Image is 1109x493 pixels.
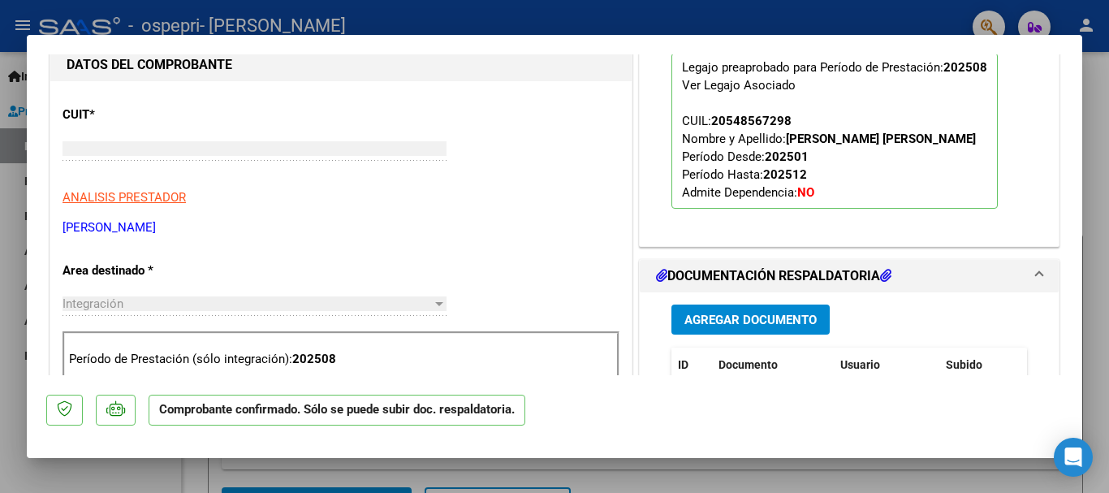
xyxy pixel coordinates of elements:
[786,132,976,146] strong: [PERSON_NAME] [PERSON_NAME]
[946,358,982,371] span: Subido
[63,218,619,237] p: [PERSON_NAME]
[711,112,792,130] div: 20548567298
[834,348,939,383] datatable-header-cell: Usuario
[292,352,336,366] strong: 202508
[63,262,230,280] p: Area destinado *
[671,53,998,209] p: Legajo preaprobado para Período de Prestación:
[682,76,796,94] div: Ver Legajo Asociado
[67,57,232,72] strong: DATOS DEL COMPROBANTE
[943,60,987,75] strong: 202508
[763,167,807,182] strong: 202512
[840,358,880,371] span: Usuario
[640,260,1059,292] mat-expansion-panel-header: DOCUMENTACIÓN RESPALDATORIA
[63,106,230,124] p: CUIT
[712,348,834,383] datatable-header-cell: Documento
[718,358,778,371] span: Documento
[1021,348,1102,383] datatable-header-cell: Acción
[69,350,613,369] p: Período de Prestación (sólo integración):
[671,348,712,383] datatable-header-cell: ID
[765,149,809,164] strong: 202501
[671,305,830,335] button: Agregar Documento
[939,348,1021,383] datatable-header-cell: Subido
[682,114,976,200] span: CUIL: Nombre y Apellido: Período Desde: Período Hasta: Admite Dependencia:
[1054,438,1093,477] div: Open Intercom Messenger
[149,395,525,426] p: Comprobante confirmado. Sólo se puede subir doc. respaldatoria.
[684,313,817,327] span: Agregar Documento
[63,296,123,311] span: Integración
[656,266,891,286] h1: DOCUMENTACIÓN RESPALDATORIA
[797,185,814,200] strong: NO
[63,190,186,205] span: ANALISIS PRESTADOR
[678,358,688,371] span: ID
